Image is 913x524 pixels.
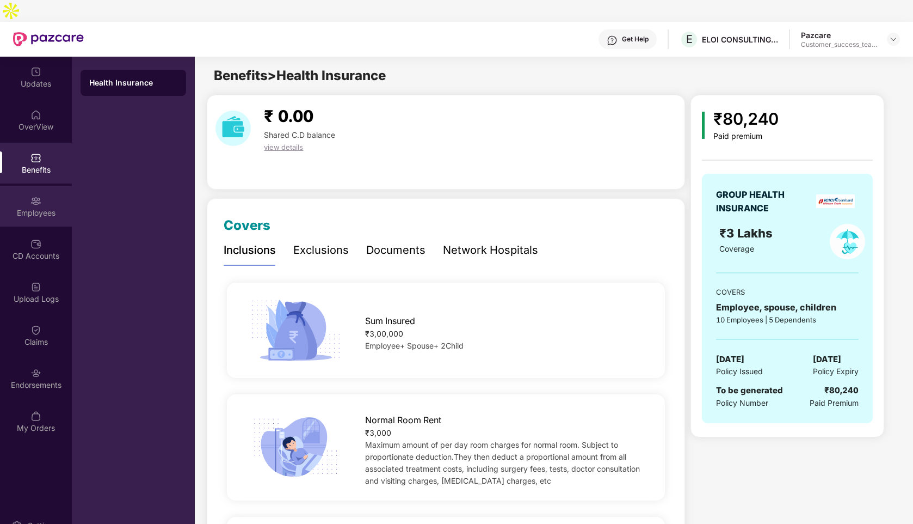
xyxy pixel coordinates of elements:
span: Sum Insured [365,314,415,328]
img: policyIcon [830,224,865,259]
div: Documents [366,242,425,259]
div: COVERS [716,287,859,297]
img: svg+xml;base64,PHN2ZyBpZD0iTXlfT3JkZXJzIiBkYXRhLW5hbWU9Ik15IE9yZGVycyIgeG1sbnM9Imh0dHA6Ly93d3cudz... [30,411,41,422]
span: ₹ 0.00 [264,106,313,126]
span: [DATE] [716,353,744,366]
span: Maximum amount of per day room charges for normal room. Subject to proportionate deduction.They t... [365,440,640,485]
img: svg+xml;base64,PHN2ZyBpZD0iQmVuZWZpdHMiIHhtbG5zPSJodHRwOi8vd3d3LnczLm9yZy8yMDAwL3N2ZyIgd2lkdGg9Ij... [30,153,41,163]
div: ₹3,000 [365,427,645,439]
span: Paid Premium [810,397,859,409]
span: view details [264,143,303,151]
div: Paid premium [713,132,779,141]
img: icon [247,296,344,364]
div: Pazcare [801,30,877,40]
img: svg+xml;base64,PHN2ZyBpZD0iRHJvcGRvd24tMzJ4MzIiIHhtbG5zPSJodHRwOi8vd3d3LnczLm9yZy8yMDAwL3N2ZyIgd2... [889,35,898,44]
div: Employee, spouse, children [716,301,859,314]
div: 10 Employees | 5 Dependents [716,314,859,325]
img: svg+xml;base64,PHN2ZyBpZD0iQ0RfQWNjb3VudHMiIGRhdGEtbmFtZT0iQ0QgQWNjb3VudHMiIHhtbG5zPSJodHRwOi8vd3... [30,239,41,249]
span: Benefits > Health Insurance [214,68,386,83]
span: Employee+ Spouse+ 2Child [365,341,464,350]
div: Customer_success_team_lead [801,40,877,49]
div: ELOI CONSULTING PRIVATE LIMITED [702,34,778,45]
span: Policy Number [716,398,768,407]
img: svg+xml;base64,PHN2ZyBpZD0iRW5kb3JzZW1lbnRzIiB4bWxucz0iaHR0cDovL3d3dy53My5vcmcvMjAwMC9zdmciIHdpZH... [30,368,41,379]
img: svg+xml;base64,PHN2ZyBpZD0iQ2xhaW0iIHhtbG5zPSJodHRwOi8vd3d3LnczLm9yZy8yMDAwL3N2ZyIgd2lkdGg9IjIwIi... [30,325,41,336]
img: svg+xml;base64,PHN2ZyBpZD0iVXBkYXRlZCIgeG1sbnM9Imh0dHA6Ly93d3cudzMub3JnLzIwMDAvc3ZnIiB3aWR0aD0iMj... [30,66,41,77]
div: Network Hospitals [443,242,538,259]
span: To be generated [716,385,783,395]
span: Shared C.D balance [264,130,335,139]
span: Normal Room Rent [365,413,441,427]
img: icon [702,112,705,139]
span: ₹3 Lakhs [719,226,776,240]
div: Health Insurance [89,77,177,88]
span: Coverage [719,244,754,253]
span: E [686,33,693,46]
span: [DATE] [813,353,841,366]
div: ₹3,00,000 [365,328,645,340]
div: GROUP HEALTH INSURANCE [716,188,811,215]
span: Policy Issued [716,365,763,377]
div: ₹80,240 [713,106,779,132]
span: Policy Expiry [813,365,859,377]
img: svg+xml;base64,PHN2ZyBpZD0iSGVscC0zMngzMiIgeG1sbnM9Imh0dHA6Ly93d3cudzMub3JnLzIwMDAvc3ZnIiB3aWR0aD... [607,35,618,46]
img: svg+xml;base64,PHN2ZyBpZD0iRW1wbG95ZWVzIiB4bWxucz0iaHR0cDovL3d3dy53My5vcmcvMjAwMC9zdmciIHdpZHRoPS... [30,196,41,206]
img: icon [247,413,344,482]
img: insurerLogo [816,194,855,208]
img: svg+xml;base64,PHN2ZyBpZD0iSG9tZSIgeG1sbnM9Imh0dHA6Ly93d3cudzMub3JnLzIwMDAvc3ZnIiB3aWR0aD0iMjAiIG... [30,109,41,120]
div: Get Help [622,35,649,44]
img: download [215,111,251,146]
div: ₹80,240 [824,384,859,397]
div: Inclusions [224,242,276,259]
img: svg+xml;base64,PHN2ZyBpZD0iVXBsb2FkX0xvZ3MiIGRhdGEtbmFtZT0iVXBsb2FkIExvZ3MiIHhtbG5zPSJodHRwOi8vd3... [30,282,41,293]
div: Exclusions [293,242,349,259]
span: Covers [224,217,270,233]
img: New Pazcare Logo [13,32,84,46]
